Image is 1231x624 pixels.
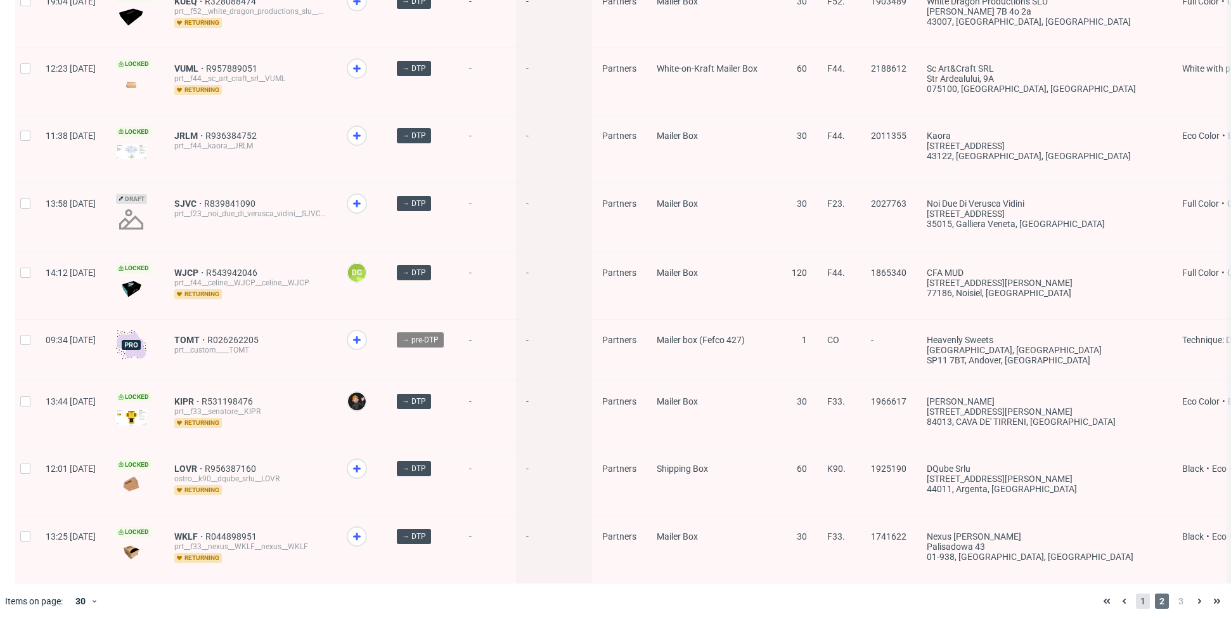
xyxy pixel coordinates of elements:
[174,345,326,355] div: prt__custom____TOMT
[402,463,426,474] span: → DTP
[205,531,259,542] span: R044898951
[526,396,582,432] span: -
[927,464,1162,474] div: dQube Srlu
[174,418,222,428] span: returning
[797,131,807,141] span: 30
[827,63,845,74] span: F44.
[1219,268,1227,278] span: •
[871,131,906,141] span: 2011355
[174,485,222,495] span: returning
[927,198,1162,209] div: Noi due di Verusca Vidini
[657,63,757,74] span: White-on-Kraft Mailer Box
[174,289,222,299] span: returning
[205,464,259,474] a: R956387160
[116,527,151,537] span: Locked
[927,345,1162,355] div: [GEOGRAPHIC_DATA], [GEOGRAPHIC_DATA]
[871,531,906,542] span: 1741622
[827,131,845,141] span: F44.
[174,85,222,95] span: returning
[116,410,146,426] img: data
[871,335,906,365] span: -
[46,335,96,345] span: 09:34 [DATE]
[871,268,906,278] span: 1865340
[174,406,326,417] div: prt__f33__senatore__KIPR
[1182,464,1204,474] span: Black
[1182,531,1204,542] span: Black
[174,531,205,542] a: WKLF
[402,198,426,209] span: → DTP
[797,531,807,542] span: 30
[116,127,151,137] span: Locked
[116,59,151,69] span: Locked
[792,268,807,278] span: 120
[871,464,906,474] span: 1925190
[797,63,807,74] span: 60
[469,396,506,432] span: -
[871,63,906,74] span: 2188612
[927,396,1162,406] div: [PERSON_NAME]
[207,335,261,345] a: R026262205
[469,335,506,365] span: -
[797,198,807,209] span: 30
[1220,396,1228,406] span: •
[206,63,260,74] span: R957889051
[402,334,439,346] span: → pre-DTP
[116,145,146,160] img: data
[174,6,326,16] div: prt__f52__white_dragon_productions_slu__KUEQ__white_dragon_productions_slu__KUEQ
[174,141,326,151] div: prt__f44__kaora__JRLM
[46,396,96,406] span: 13:44 [DATE]
[174,464,205,474] a: LOVR
[1182,396,1220,406] span: Eco Color
[116,330,146,360] img: pro-icon.017ec5509f39f3e742e3.png
[174,209,326,219] div: prt__f23__noi_due_di_verusca_vidini__SJVC__noi_due_di_verusca_vidini__SJVC
[46,131,96,141] span: 11:38 [DATE]
[927,288,1162,298] div: 77186, Noisiel , [GEOGRAPHIC_DATA]
[526,335,582,365] span: -
[204,198,258,209] a: R839841090
[5,595,63,608] span: Items on page:
[602,63,636,74] span: Partners
[205,131,259,141] a: R936384752
[657,198,698,209] span: Mailer Box
[526,198,582,237] span: -
[927,542,1162,552] div: Palisadowa 43
[174,74,326,84] div: prt__f44__sc_art_craft_srl__VUML
[927,74,1162,84] div: Str Ardealului, 9A
[402,63,426,74] span: → DTP
[1136,594,1150,609] span: 1
[1155,594,1169,609] span: 2
[206,268,260,278] a: R543942046
[526,268,582,304] span: -
[116,280,146,297] img: data
[927,141,1162,151] div: [STREET_ADDRESS]
[526,464,582,500] span: -
[116,392,151,402] span: Locked
[402,130,426,141] span: → DTP
[602,464,636,474] span: Partners
[657,531,698,542] span: Mailer Box
[871,198,906,209] span: 2027763
[797,464,807,474] span: 60
[469,63,506,100] span: -
[116,460,151,470] span: Locked
[657,268,698,278] span: Mailer Box
[602,531,636,542] span: Partners
[174,131,205,141] a: JRLM
[1219,198,1227,209] span: •
[46,531,96,542] span: 13:25 [DATE]
[469,198,506,237] span: -
[657,396,698,406] span: Mailer Box
[927,474,1162,484] div: [STREET_ADDRESS][PERSON_NAME]
[526,63,582,100] span: -
[927,63,1162,74] div: Sc Art&Craft SRL
[927,209,1162,219] div: [STREET_ADDRESS]
[116,544,146,561] img: data
[174,335,207,345] a: TOMT
[797,396,807,406] span: 30
[1212,531,1227,542] span: Eco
